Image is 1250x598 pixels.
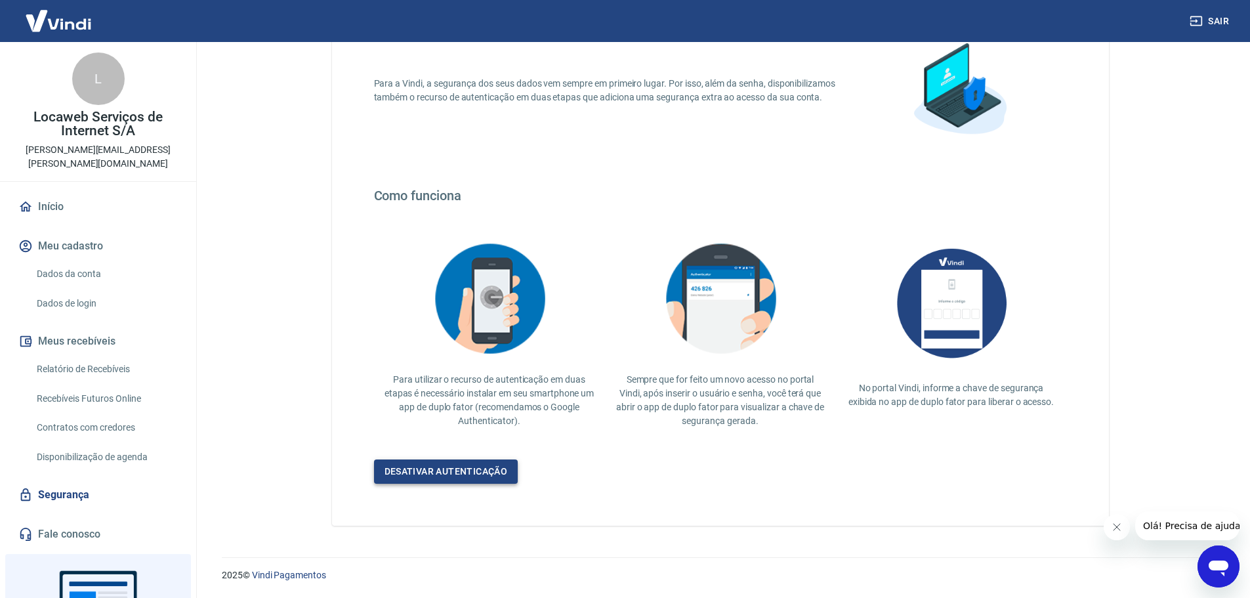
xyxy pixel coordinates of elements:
[655,235,786,362] img: explication-mfa3.c449ef126faf1c3e3bb9.png
[252,570,326,580] a: Vindi Pagamentos
[31,414,180,441] a: Contratos com credores
[31,444,180,471] a: Disponibilização de agenda
[31,290,180,317] a: Dados de login
[1198,545,1240,587] iframe: Botão para abrir a janela de mensagens
[10,110,186,138] p: Locaweb Serviços de Internet S/A
[374,77,852,104] p: Para a Vindi, a segurança dos seus dados vem sempre em primeiro lugar. Por isso, além da senha, d...
[16,1,101,41] img: Vindi
[31,261,180,288] a: Dados da conta
[16,232,180,261] button: Meu cadastro
[385,373,594,428] p: Para utilizar o recurso de autenticação em duas etapas é necessário instalar em seu smartphone um...
[16,520,180,549] a: Fale conosco
[424,235,555,362] img: explication-mfa2.908d58f25590a47144d3.png
[16,192,180,221] a: Início
[31,356,180,383] a: Relatório de Recebíveis
[222,568,1219,582] p: 2025 ©
[1135,511,1240,540] iframe: Mensagem da empresa
[72,53,125,105] div: L
[846,381,1056,409] p: No portal Vindi, informe a chave de segurança exibida no app de duplo fator para liberar o acesso.
[10,143,186,171] p: [PERSON_NAME][EMAIL_ADDRESS][PERSON_NAME][DOMAIN_NAME]
[894,25,1025,156] img: explication-mfa1.88a31355a892c34851cc.png
[374,188,1067,203] h4: Como funciona
[886,235,1017,371] img: AUbNX1O5CQAAAABJRU5ErkJggg==
[374,459,518,484] a: Desativar autenticação
[1104,514,1130,540] iframe: Fechar mensagem
[615,373,825,428] p: Sempre que for feito um novo acesso no portal Vindi, após inserir o usuário e senha, você terá qu...
[16,481,180,509] a: Segurança
[31,385,180,412] a: Recebíveis Futuros Online
[8,9,110,20] span: Olá! Precisa de ajuda?
[1187,9,1234,33] button: Sair
[16,327,180,356] button: Meus recebíveis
